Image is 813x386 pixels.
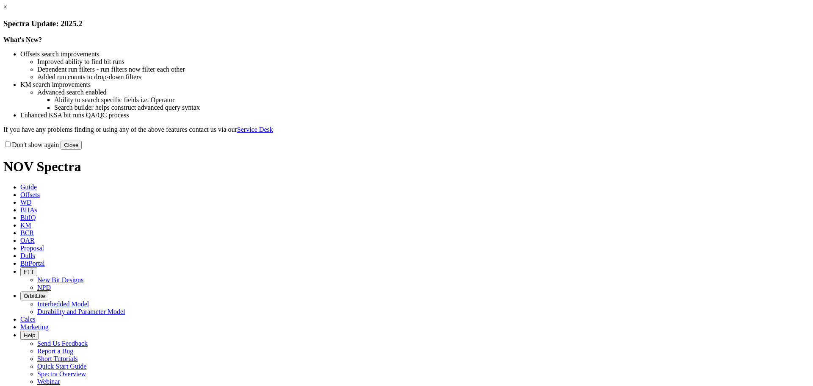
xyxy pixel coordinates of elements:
[20,222,31,229] span: KM
[20,316,36,323] span: Calcs
[20,244,44,252] span: Proposal
[20,260,45,267] span: BitPortal
[54,104,810,111] li: Search builder helps construct advanced query syntax
[3,159,810,175] h1: NOV Spectra
[24,293,45,299] span: OrbitLite
[20,323,49,330] span: Marketing
[20,183,37,191] span: Guide
[37,89,810,96] li: Advanced search enabled
[37,58,810,66] li: Improved ability to find bit runs
[37,300,89,308] a: Interbedded Model
[20,50,810,58] li: Offsets search improvements
[20,252,35,259] span: Dulls
[37,276,83,283] a: New Bit Designs
[20,199,32,206] span: WD
[3,141,59,148] label: Don't show again
[3,126,810,133] p: If you have any problems finding or using any of the above features contact us via our
[37,340,88,347] a: Send Us Feedback
[24,332,35,339] span: Help
[37,355,78,362] a: Short Tutorials
[20,191,40,198] span: Offsets
[24,269,34,275] span: FTT
[3,36,42,43] strong: What's New?
[20,214,36,221] span: BitIQ
[37,308,125,315] a: Durability and Parameter Model
[37,284,51,291] a: NPD
[237,126,273,133] a: Service Desk
[37,363,86,370] a: Quick Start Guide
[61,141,82,150] button: Close
[20,237,35,244] span: OAR
[20,81,810,89] li: KM search improvements
[37,73,810,81] li: Added run counts to drop-down filters
[54,96,810,104] li: Ability to search specific fields i.e. Operator
[37,347,73,355] a: Report a Bug
[5,142,11,147] input: Don't show again
[37,66,810,73] li: Dependent run filters - run filters now filter each other
[3,3,7,11] a: ×
[3,19,810,28] h3: Spectra Update: 2025.2
[37,370,86,378] a: Spectra Overview
[20,111,810,119] li: Enhanced KSA bit runs QA/QC process
[37,378,60,385] a: Webinar
[20,206,37,214] span: BHAs
[20,229,34,236] span: BCR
